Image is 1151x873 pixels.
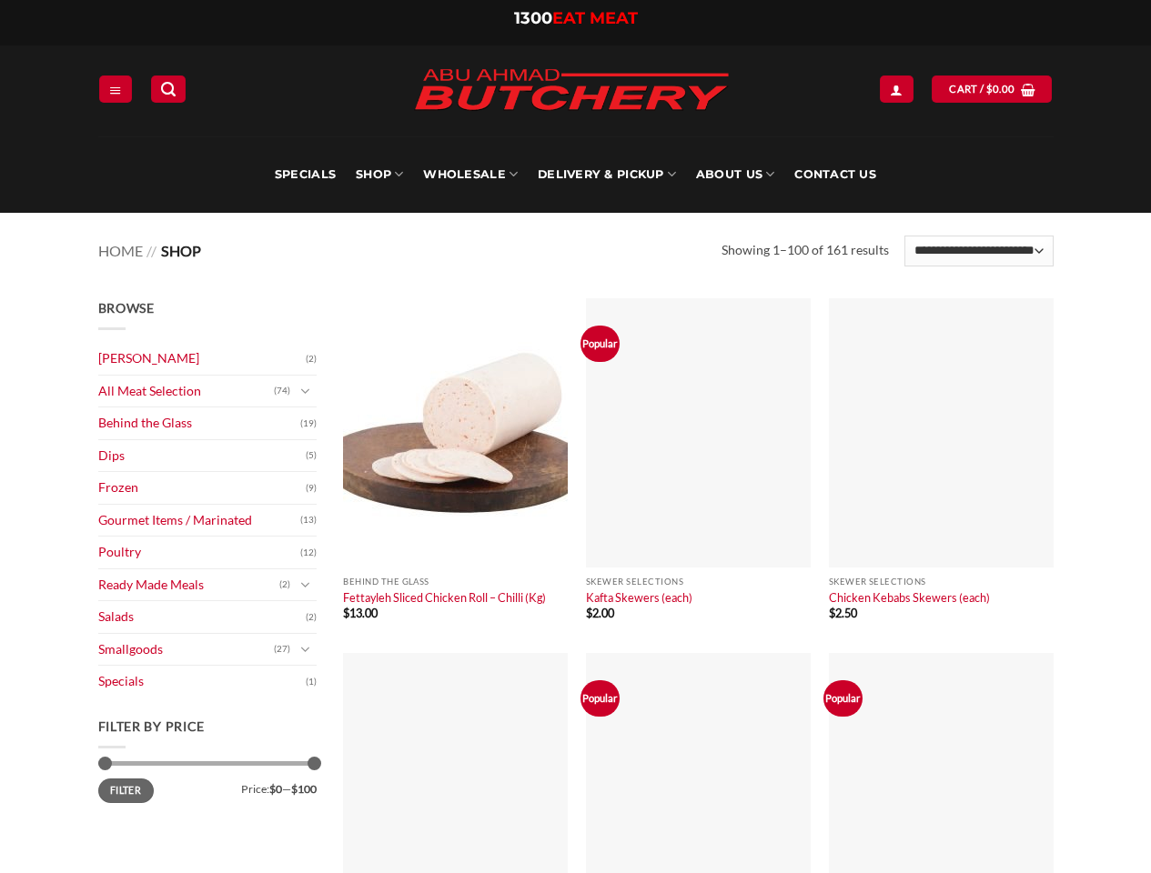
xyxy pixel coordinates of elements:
[98,666,306,697] a: Specials
[98,472,306,504] a: Frozen
[356,136,403,213] a: SHOP
[514,8,552,28] span: 1300
[295,575,317,595] button: Toggle
[291,782,317,796] span: $100
[932,75,1052,102] a: View cart
[295,381,317,401] button: Toggle
[98,407,300,439] a: Behind the Glass
[306,604,317,631] span: (2)
[300,539,317,567] span: (12)
[552,8,638,28] span: EAT MEAT
[829,577,1054,587] p: Skewer Selections
[586,577,811,587] p: Skewer Selections
[161,242,201,259] span: Shop
[151,75,186,102] a: Search
[98,718,206,734] span: Filter by price
[829,606,835,620] span: $
[586,606,614,620] bdi: 2.00
[274,636,290,663] span: (27)
[514,8,638,28] a: 1300EAT MEAT
[98,242,143,259] a: Home
[98,440,306,472] a: Dips
[98,778,317,795] div: Price: —
[300,507,317,534] span: (13)
[306,346,317,373] span: (2)
[904,236,1053,266] select: Shop order
[98,778,154,803] button: Filter
[343,590,546,605] a: Fettayleh Sliced Chicken Roll – Chilli (Kg)
[696,136,774,213] a: About Us
[829,298,1054,567] img: Chicken Kebabs Skewers
[343,298,568,567] img: Fettayleh Sliced Chicken Roll - Chilli (Kg)
[275,136,336,213] a: Specials
[98,300,155,316] span: Browse
[98,505,300,537] a: Gourmet Items / Marinated
[986,81,993,97] span: $
[98,634,274,666] a: Smallgoods
[306,668,317,696] span: (1)
[279,571,290,598] span: (2)
[98,601,306,633] a: Salads
[98,343,306,375] a: [PERSON_NAME]
[423,136,518,213] a: Wholesale
[300,410,317,437] span: (19)
[794,136,876,213] a: Contact Us
[586,606,592,620] span: $
[146,242,156,259] span: //
[98,569,279,601] a: Ready Made Meals
[399,56,744,125] img: Abu Ahmad Butchery
[829,590,990,605] a: Chicken Kebabs Skewers (each)
[829,606,857,620] bdi: 2.50
[343,606,378,620] bdi: 13.00
[343,577,568,587] p: Behind the Glass
[274,377,290,405] span: (74)
[586,590,692,605] a: Kafta Skewers (each)
[306,475,317,502] span: (9)
[538,136,676,213] a: Delivery & Pickup
[880,75,913,102] a: Login
[98,376,274,407] a: All Meat Selection
[343,606,349,620] span: $
[586,298,811,567] img: Kafta Skewers
[722,240,889,261] p: Showing 1–100 of 161 results
[269,782,282,796] span: $0
[986,83,1015,95] bdi: 0.00
[99,75,132,102] a: Menu
[949,81,1015,97] span: Cart /
[295,639,317,659] button: Toggle
[98,537,300,568] a: Poultry
[306,442,317,469] span: (5)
